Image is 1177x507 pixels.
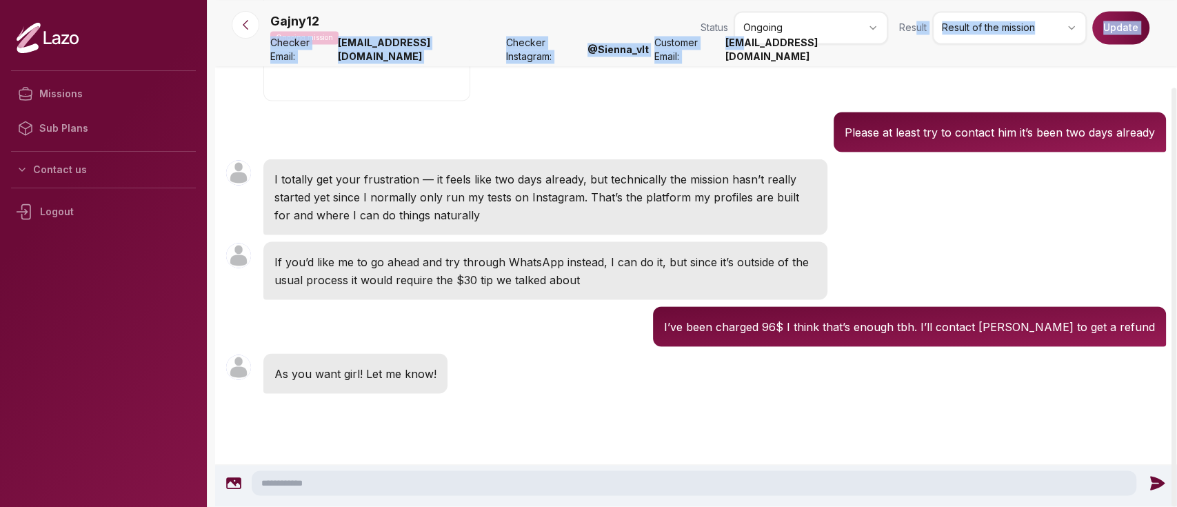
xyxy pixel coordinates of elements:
[587,43,649,57] strong: @ Sienna_vlt
[725,36,888,63] strong: [EMAIL_ADDRESS][DOMAIN_NAME]
[274,441,816,495] p: I totally get your frustration — it feels like two days already, but technically the mission hasn...
[270,36,332,63] span: Checker Email:
[845,394,1155,412] p: Please at least try to contact him it’s been two days already
[270,12,319,31] p: Gajny12
[226,431,251,456] img: User avatar
[11,111,196,146] a: Sub Plans
[338,36,501,63] strong: [EMAIL_ADDRESS][DOMAIN_NAME]
[270,31,339,44] p: Ongoing mission
[701,21,728,34] span: Status
[654,36,720,63] span: Customer Email:
[11,77,196,111] a: Missions
[1092,11,1149,44] button: Update
[506,36,582,63] span: Checker Instagram:
[899,21,927,34] span: Result
[11,194,196,230] div: Logout
[11,157,196,182] button: Contact us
